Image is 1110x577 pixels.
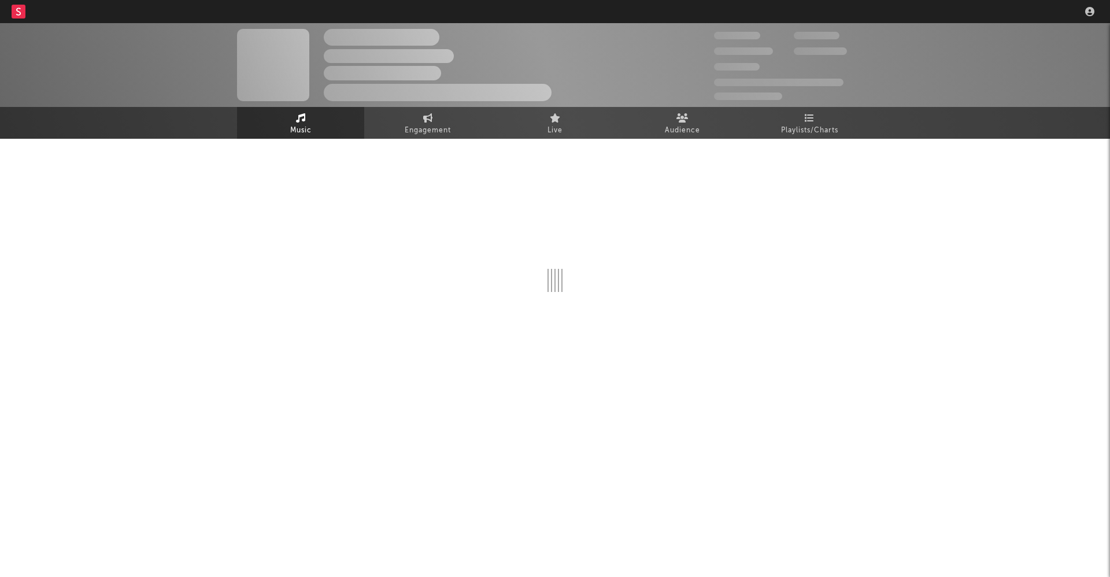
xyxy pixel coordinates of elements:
[714,79,843,86] span: 50,000,000 Monthly Listeners
[665,124,700,138] span: Audience
[714,32,760,39] span: 300,000
[619,107,746,139] a: Audience
[746,107,873,139] a: Playlists/Charts
[547,124,563,138] span: Live
[794,32,839,39] span: 100,000
[491,107,619,139] a: Live
[781,124,838,138] span: Playlists/Charts
[714,93,782,100] span: Jump Score: 85.0
[714,63,760,71] span: 100,000
[237,107,364,139] a: Music
[405,124,451,138] span: Engagement
[290,124,312,138] span: Music
[714,47,773,55] span: 50,000,000
[364,107,491,139] a: Engagement
[794,47,847,55] span: 1,000,000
